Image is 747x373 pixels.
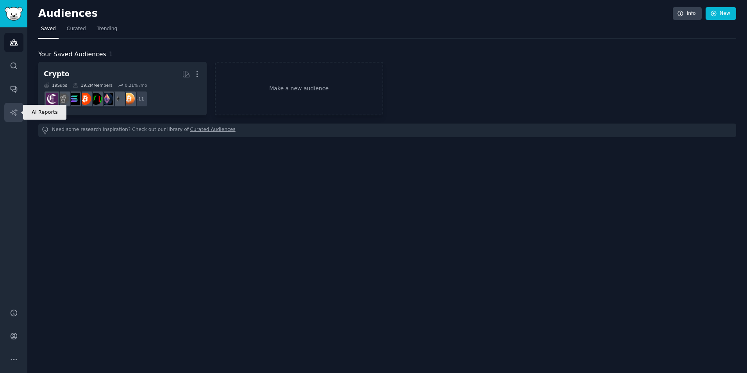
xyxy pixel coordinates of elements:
div: 19.2M Members [73,82,113,88]
span: Your Saved Audiences [38,50,106,59]
div: + 11 [131,91,148,107]
a: Crypto19Subs19.2MMembers0.21% /mo+11BitcoinethereumethtraderCryptoMarketsBitcoinBeginnerssolanaCr... [38,62,207,115]
div: Crypto [44,69,70,79]
a: Info [673,7,702,20]
img: BitcoinBeginners [79,93,91,105]
img: CryptoCurrencies [57,93,69,105]
a: New [706,7,736,20]
img: CryptoMarkets [90,93,102,105]
a: Make a new audience [215,62,383,115]
span: Trending [97,25,117,32]
a: Saved [38,23,59,39]
a: Curated [64,23,89,39]
img: ethereum [112,93,124,105]
div: 19 Sub s [44,82,67,88]
div: 0.21 % /mo [125,82,147,88]
img: solana [68,93,80,105]
h2: Audiences [38,7,673,20]
span: Curated [67,25,86,32]
span: 1 [109,50,113,58]
span: Saved [41,25,56,32]
div: Need some research inspiration? Check out our library of [38,124,736,137]
img: Crypto_Currency_News [46,93,58,105]
img: Bitcoin [123,93,135,105]
a: Curated Audiences [190,126,236,134]
a: Trending [94,23,120,39]
img: ethtrader [101,93,113,105]
img: GummySearch logo [5,7,23,21]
